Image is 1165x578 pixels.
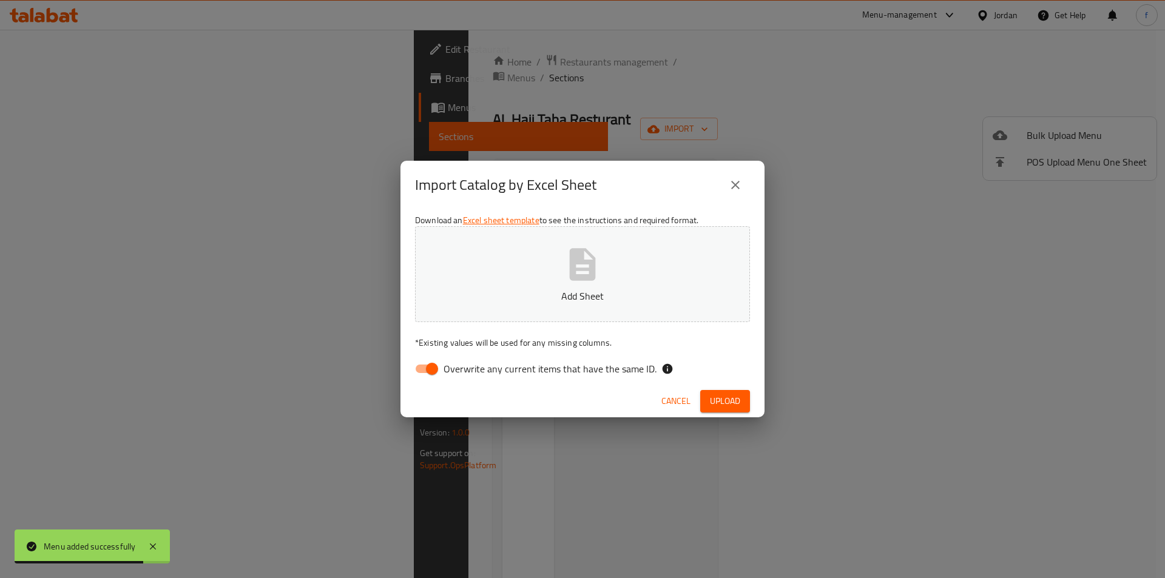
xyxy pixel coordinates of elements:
[444,361,657,376] span: Overwrite any current items that have the same ID.
[721,170,750,200] button: close
[415,175,596,195] h2: Import Catalog by Excel Sheet
[700,390,750,412] button: Upload
[415,226,750,322] button: Add Sheet
[400,209,765,385] div: Download an to see the instructions and required format.
[657,390,695,412] button: Cancel
[434,289,731,303] p: Add Sheet
[415,337,750,349] p: Existing values will be used for any missing columns.
[661,363,674,375] svg: If the overwrite option isn't selected, then the items that match an existing ID will be ignored ...
[661,394,691,409] span: Cancel
[44,540,136,553] div: Menu added successfully
[710,394,740,409] span: Upload
[463,212,539,228] a: Excel sheet template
